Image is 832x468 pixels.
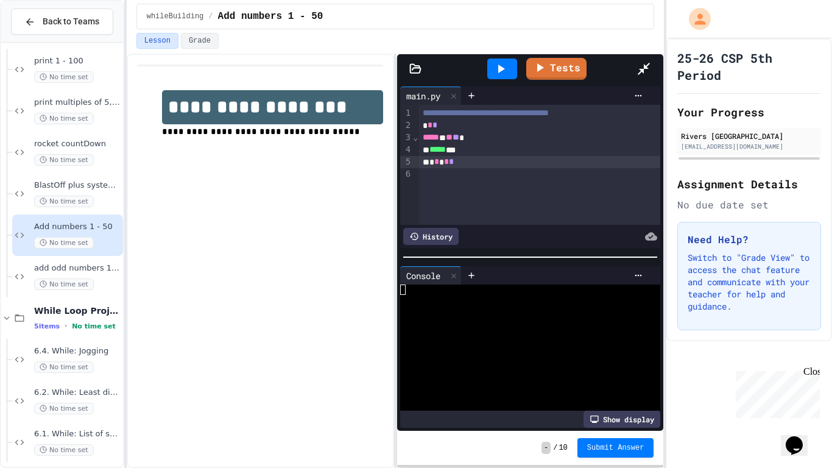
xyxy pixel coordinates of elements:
[553,443,557,453] span: /
[681,142,817,151] div: [EMAIL_ADDRESS][DOMAIN_NAME]
[400,156,412,168] div: 5
[5,5,84,77] div: Chat with us now!Close
[400,269,446,282] div: Console
[34,305,121,316] span: While Loop Projects
[147,12,204,21] span: whileBuilding
[400,87,462,105] div: main.py
[781,419,820,456] iframe: chat widget
[34,278,94,290] span: No time set
[587,443,644,453] span: Submit Answer
[731,366,820,418] iframe: chat widget
[34,361,94,373] span: No time set
[526,58,587,80] a: Tests
[218,9,323,24] span: Add numbers 1 - 50
[400,107,412,119] div: 1
[400,266,462,285] div: Console
[677,175,821,193] h2: Assignment Details
[676,5,714,33] div: My Account
[34,346,121,356] span: 6.4. While: Jogging
[181,33,219,49] button: Grade
[11,9,113,35] button: Back to Teams
[34,139,121,149] span: rocket countDown
[34,97,121,108] span: print multiples of 5, 1-100
[400,119,412,132] div: 2
[400,144,412,156] div: 4
[677,104,821,121] h2: Your Progress
[208,12,213,21] span: /
[34,322,60,330] span: 5 items
[559,443,567,453] span: 10
[681,130,817,141] div: Rivers [GEOGRAPHIC_DATA]
[412,132,418,142] span: Fold line
[677,197,821,212] div: No due date set
[688,232,811,247] h3: Need Help?
[688,252,811,313] p: Switch to "Grade View" to access the chat feature and communicate with your teacher for help and ...
[583,411,660,428] div: Show display
[403,228,459,245] div: History
[43,15,99,28] span: Back to Teams
[65,321,67,331] span: •
[34,263,121,274] span: add odd numbers 1-1000
[34,388,121,398] span: 6.2. While: Least divisor
[34,222,121,232] span: Add numbers 1 - 50
[400,90,446,102] div: main.py
[677,49,821,83] h1: 25-26 CSP 5th Period
[400,132,412,144] div: 3
[34,403,94,414] span: No time set
[136,33,178,49] button: Lesson
[34,154,94,166] span: No time set
[34,180,121,191] span: BlastOff plus system check
[34,196,94,207] span: No time set
[541,442,551,454] span: -
[400,168,412,180] div: 6
[34,429,121,439] span: 6.1. While: List of squares
[34,71,94,83] span: No time set
[34,113,94,124] span: No time set
[34,56,121,66] span: print 1 - 100
[34,237,94,249] span: No time set
[577,438,654,458] button: Submit Answer
[34,444,94,456] span: No time set
[72,322,116,330] span: No time set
